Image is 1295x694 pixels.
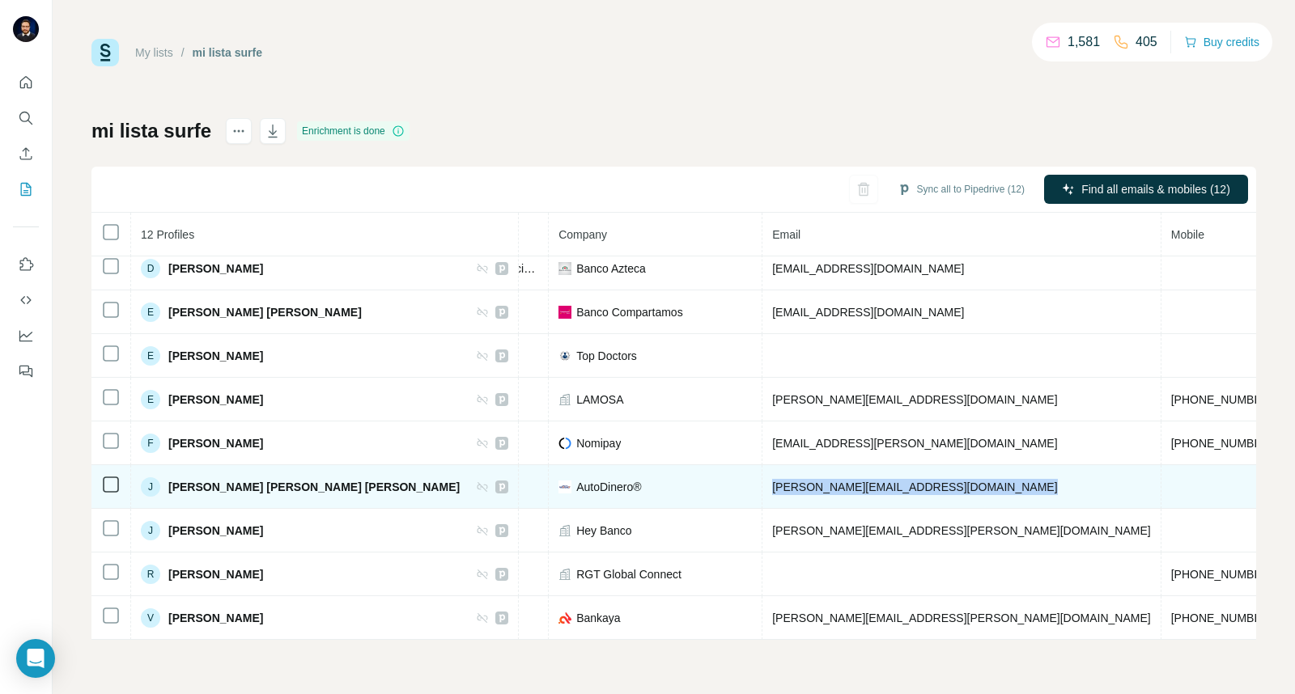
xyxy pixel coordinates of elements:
span: Find all emails & mobiles (12) [1081,181,1230,197]
div: E [141,303,160,322]
span: [PERSON_NAME] [168,566,263,582]
div: Enrichment is done [297,121,410,141]
button: Use Surfe API [13,286,39,315]
span: Banco Compartamos [576,304,683,320]
li: / [181,44,185,61]
span: [PHONE_NUMBER] [1171,437,1273,450]
span: [PHONE_NUMBER] [1171,568,1273,581]
div: E [141,390,160,409]
span: AutoDinero® [576,479,641,495]
button: Use Surfe on LinkedIn [13,250,39,279]
p: 1,581 [1068,32,1100,52]
span: RGT Global Connect [576,566,681,582]
span: [PERSON_NAME] [168,391,263,408]
img: company-logo [558,437,571,450]
span: [PERSON_NAME] [168,610,263,626]
span: [PERSON_NAME] [168,348,263,364]
div: E [141,346,160,366]
span: Mobile [1171,228,1204,241]
span: [PHONE_NUMBER] [1171,611,1273,624]
button: Feedback [13,357,39,386]
a: My lists [135,46,173,59]
span: [PERSON_NAME] [168,260,263,277]
button: Quick start [13,68,39,97]
button: Enrich CSV [13,139,39,168]
button: Buy credits [1184,31,1259,53]
span: LAMOSA [576,391,623,408]
span: [PERSON_NAME] [168,435,263,451]
div: J [141,477,160,497]
div: D [141,259,160,278]
span: [EMAIL_ADDRESS][DOMAIN_NAME] [772,262,964,275]
img: Avatar [13,16,39,42]
span: Hey Banco [576,523,631,539]
div: mi lista surfe [193,44,262,61]
span: [PERSON_NAME] [PERSON_NAME] [168,304,362,320]
p: 405 [1136,32,1157,52]
h1: mi lista surfe [91,118,211,144]
span: 12 Profiles [141,228,194,241]
span: [PERSON_NAME][EMAIL_ADDRESS][PERSON_NAME][DOMAIN_NAME] [772,524,1151,537]
span: [PERSON_NAME][EMAIL_ADDRESS][DOMAIN_NAME] [772,480,1057,493]
span: Email [772,228,800,241]
span: [PERSON_NAME][EMAIL_ADDRESS][DOMAIN_NAME] [772,393,1057,406]
span: [PHONE_NUMBER] [1171,393,1273,406]
button: Dashboard [13,321,39,350]
span: [EMAIL_ADDRESS][DOMAIN_NAME] [772,306,964,319]
button: Find all emails & mobiles (12) [1044,175,1248,204]
span: Company [558,228,607,241]
span: Top Doctors [576,348,637,364]
div: F [141,434,160,453]
img: company-logo [558,349,571,362]
div: R [141,565,160,584]
button: actions [226,118,252,144]
span: Banco Azteca [576,260,646,277]
span: [PERSON_NAME][EMAIL_ADDRESS][PERSON_NAME][DOMAIN_NAME] [772,611,1151,624]
button: Search [13,104,39,133]
span: Bankaya [576,610,620,626]
img: company-logo [558,480,571,493]
img: company-logo [558,262,571,275]
span: [EMAIL_ADDRESS][PERSON_NAME][DOMAIN_NAME] [772,437,1057,450]
button: Sync all to Pipedrive (12) [886,177,1036,201]
div: V [141,608,160,628]
div: J [141,521,160,540]
span: [PERSON_NAME] [PERSON_NAME] [PERSON_NAME] [168,479,460,495]
div: Open Intercom Messenger [16,639,55,678]
img: company-logo [558,306,571,319]
span: [PERSON_NAME] [168,523,263,539]
button: My lists [13,175,39,204]
span: Nomipay [576,435,621,451]
img: Surfe Logo [91,39,119,66]
img: company-logo [558,611,571,624]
